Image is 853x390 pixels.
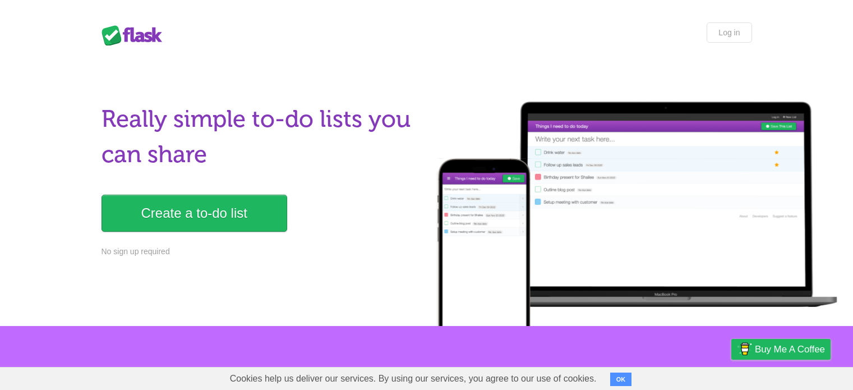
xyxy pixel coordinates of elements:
[102,195,287,232] a: Create a to-do list
[737,339,752,359] img: Buy me a coffee
[731,339,831,360] a: Buy me a coffee
[755,339,825,359] span: Buy me a coffee
[102,25,169,45] div: Flask Lists
[102,102,420,172] h1: Really simple to-do lists you can share
[707,22,751,43] a: Log in
[102,246,420,258] p: No sign up required
[610,373,632,386] button: OK
[219,368,608,390] span: Cookies help us deliver our services. By using our services, you agree to our use of cookies.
